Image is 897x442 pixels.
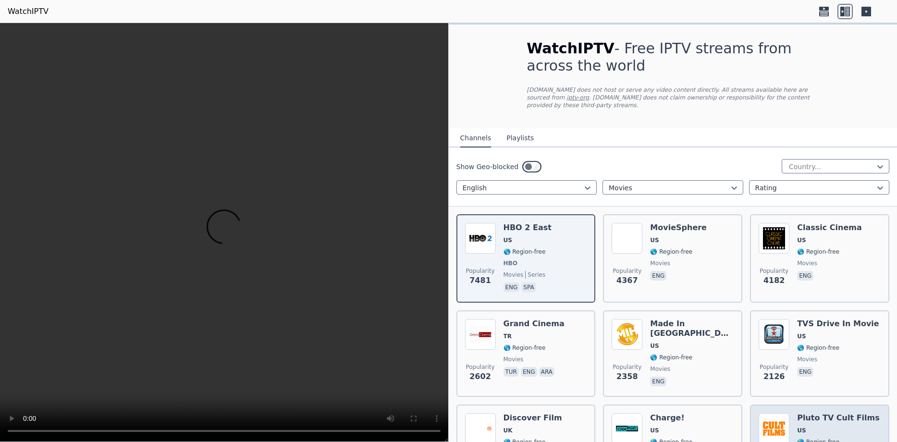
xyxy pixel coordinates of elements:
p: [DOMAIN_NAME] does not host or serve any video content directly. All streams available here are s... [527,86,819,109]
span: 2358 [616,371,638,382]
span: movies [797,356,817,363]
a: WatchIPTV [8,6,49,17]
p: tur [504,367,519,377]
span: 🌎 Region-free [797,344,839,352]
p: eng [521,367,537,377]
img: HBO 2 East [465,223,496,254]
h6: Pluto TV Cult Films [797,413,880,423]
span: TR [504,332,512,340]
h6: Charge! [650,413,692,423]
span: Popularity [466,267,494,275]
p: eng [797,367,813,377]
span: US [650,236,659,244]
span: Popularity [760,363,788,371]
span: 🌎 Region-free [797,248,839,256]
span: US [650,427,659,434]
span: 2126 [763,371,785,382]
span: US [797,427,806,434]
span: HBO [504,259,517,267]
p: eng [797,271,813,281]
button: Playlists [506,129,534,147]
span: UK [504,427,513,434]
img: Classic Cinema [759,223,789,254]
span: 🌎 Region-free [650,248,692,256]
h6: Discover Film [504,413,562,423]
span: Popularity [613,363,641,371]
h6: Made In [GEOGRAPHIC_DATA] [650,319,734,338]
p: eng [650,377,666,386]
span: 4182 [763,275,785,286]
span: 🌎 Region-free [504,248,546,256]
img: MovieSphere [612,223,642,254]
span: US [797,236,806,244]
span: series [525,271,545,279]
span: movies [650,365,670,373]
h6: MovieSphere [650,223,707,233]
span: movies [650,259,670,267]
img: Made In Hollywood [612,319,642,350]
label: Show Geo-blocked [456,162,519,172]
h6: Classic Cinema [797,223,862,233]
span: WatchIPTV [527,40,614,57]
span: Popularity [760,267,788,275]
h1: - Free IPTV streams from across the world [527,40,819,74]
span: movies [504,271,524,279]
a: iptv-org [566,94,589,101]
span: 🌎 Region-free [650,354,692,361]
span: Popularity [466,363,494,371]
img: Grand Cinema [465,319,496,350]
span: 🌎 Region-free [504,344,546,352]
p: eng [650,271,666,281]
span: movies [504,356,524,363]
span: US [797,332,806,340]
span: US [504,236,512,244]
span: US [650,342,659,350]
button: Channels [460,129,492,147]
p: ara [539,367,554,377]
p: eng [504,282,520,292]
span: 4367 [616,275,638,286]
h6: Grand Cinema [504,319,565,329]
h6: HBO 2 East [504,223,552,233]
p: spa [521,282,536,292]
span: 2602 [469,371,491,382]
img: TVS Drive In Movie [759,319,789,350]
span: movies [797,259,817,267]
h6: TVS Drive In Movie [797,319,879,329]
span: 7481 [469,275,491,286]
span: Popularity [613,267,641,275]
